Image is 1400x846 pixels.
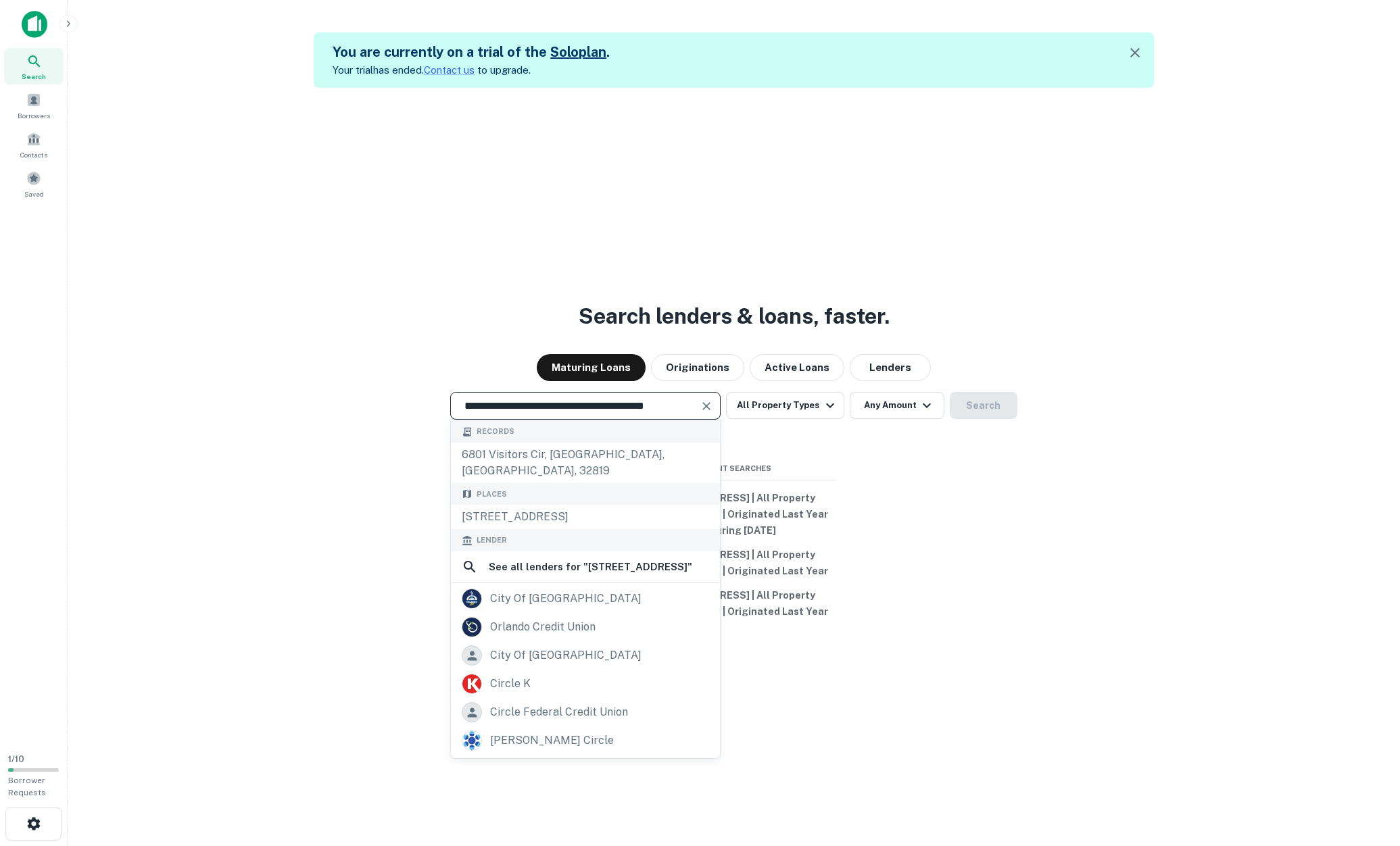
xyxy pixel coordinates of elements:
span: Search [22,71,46,82]
span: 1 / 10 [8,754,24,764]
button: Clear [697,397,716,416]
div: city of [GEOGRAPHIC_DATA] [490,645,642,666]
div: 6801 visitors cir, [GEOGRAPHIC_DATA], [GEOGRAPHIC_DATA], 32819 [451,443,720,483]
img: picture [462,589,481,608]
iframe: Chat Widget [1332,738,1400,803]
button: [STREET_ADDRESS] | All Property Types | All Types | Originated Last Year | Maturing [DATE] [633,486,836,543]
span: Lender [477,534,507,546]
div: orlando credit union [490,617,596,637]
button: Active Loans [750,354,844,381]
span: Places [477,489,507,500]
a: Saved [4,166,64,202]
button: All Property Types [726,392,844,419]
h3: Search lenders & loans, faster. [579,300,890,332]
a: circle federal credit union [451,698,720,726]
div: city of [GEOGRAPHIC_DATA] [490,589,642,609]
span: Contacts [20,149,47,160]
span: Records [477,426,514,437]
div: circle k [490,674,531,694]
a: Contacts [4,126,64,163]
a: city of [GEOGRAPHIC_DATA] [451,641,720,670]
button: Originations [651,354,744,381]
button: [STREET_ADDRESS] | All Property Types | All Types | Originated Last Year [633,583,836,624]
h6: See all lenders for " [STREET_ADDRESS] " [489,559,692,575]
a: circle k [451,670,720,698]
div: [PERSON_NAME] circle [490,730,614,751]
span: Saved [24,189,44,199]
a: [PERSON_NAME] circle [451,726,720,755]
a: first circle financial [451,755,720,783]
h5: You are currently on a trial of the . [333,42,610,62]
div: circle federal credit union [490,702,628,722]
img: picture [462,674,481,693]
span: Borrowers [18,110,50,121]
p: Your trial has ended. to upgrade. [333,62,610,78]
span: Recent Searches [633,463,836,474]
button: Maturing Loans [537,354,646,381]
a: Soloplan [550,44,606,60]
img: capitalize-icon.png [22,11,47,38]
div: [STREET_ADDRESS] [451,505,720,529]
button: Lenders [850,354,931,381]
img: picture [462,731,481,750]
a: city of [GEOGRAPHIC_DATA] [451,584,720,613]
a: Search [4,48,64,84]
button: [STREET_ADDRESS] | All Property Types | All Types | Originated Last Year [633,543,836,583]
a: Contact us [424,64,475,76]
button: Any Amount [850,392,944,419]
span: Borrower Requests [8,776,46,797]
img: picture [462,618,481,637]
a: Borrowers [4,87,64,124]
a: orlando credit union [451,613,720,641]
